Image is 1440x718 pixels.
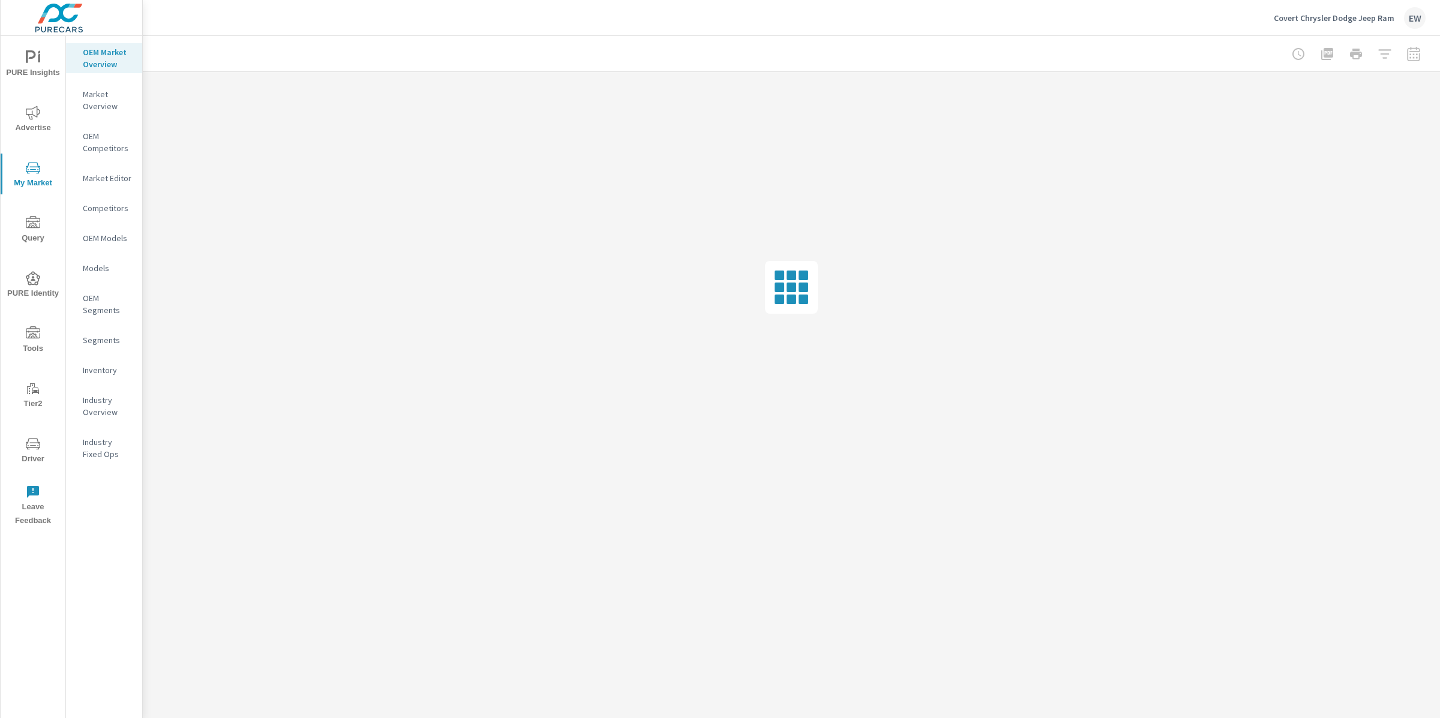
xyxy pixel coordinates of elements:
span: PURE Insights [4,50,62,80]
span: PURE Identity [4,271,62,301]
p: Covert Chrysler Dodge Jeep Ram [1274,13,1394,23]
p: Industry Overview [83,394,133,418]
p: Market Editor [83,172,133,184]
div: OEM Segments [66,289,142,319]
p: OEM Models [83,232,133,244]
div: Models [66,259,142,277]
p: Market Overview [83,88,133,112]
p: OEM Segments [83,292,133,316]
p: Models [83,262,133,274]
div: OEM Models [66,229,142,247]
span: Leave Feedback [4,485,62,528]
p: Industry Fixed Ops [83,436,133,460]
p: Inventory [83,364,133,376]
div: EW [1404,7,1426,29]
span: Tier2 [4,381,62,411]
div: Competitors [66,199,142,217]
span: Query [4,216,62,245]
div: Market Editor [66,169,142,187]
div: Segments [66,331,142,349]
p: OEM Market Overview [83,46,133,70]
span: Advertise [4,106,62,135]
span: Driver [4,437,62,466]
p: OEM Competitors [83,130,133,154]
div: Inventory [66,361,142,379]
p: Segments [83,334,133,346]
div: Industry Fixed Ops [66,433,142,463]
div: Market Overview [66,85,142,115]
div: OEM Market Overview [66,43,142,73]
span: My Market [4,161,62,190]
div: Industry Overview [66,391,142,421]
div: OEM Competitors [66,127,142,157]
p: Competitors [83,202,133,214]
span: Tools [4,326,62,356]
div: nav menu [1,36,65,533]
